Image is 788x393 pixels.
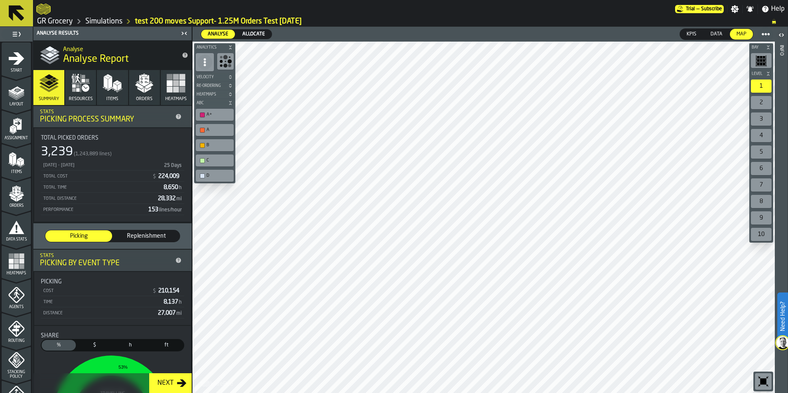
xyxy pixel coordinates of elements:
div: A+ [206,112,231,117]
span: Heatmaps [165,96,187,102]
button: button- [194,82,235,90]
li: menu Routing [2,313,31,346]
div: Stats [40,109,172,115]
label: button-toggle-Notifications [743,5,758,13]
li: menu Orders [2,178,31,211]
div: Total Cost [42,174,149,179]
span: h [179,300,182,305]
span: h [115,342,146,349]
nav: Breadcrumb [36,16,785,26]
span: $ [153,174,156,180]
li: menu Assignment [2,110,31,143]
div: StatList-item-Time [41,296,184,307]
label: button-toggle-Settings [727,5,742,13]
a: link-to-/wh/i/e451d98b-95f6-4604-91ff-c80219f9c36d [85,17,122,26]
div: 6 [751,162,772,175]
span: 8,650 [164,185,183,190]
div: title-Analyse Report [33,40,192,70]
button: button- [749,70,773,78]
label: button-switch-multi-Map [729,28,753,40]
span: 210,154 [158,288,181,294]
div: B [206,143,231,148]
span: 28,332 [158,196,183,201]
h2: Sub Title [63,44,175,53]
a: link-to-/wh/i/e451d98b-95f6-4604-91ff-c80219f9c36d/simulations/30239d51-eca3-48df-9f24-8948953c774e [135,17,302,26]
div: button-toolbar-undefined [749,111,773,127]
div: Performance [42,207,145,213]
a: logo-header [36,2,51,16]
div: Title [41,135,184,141]
span: mi [176,196,182,201]
span: Orders [2,204,31,208]
div: 3,239 [41,145,73,159]
div: [DATE] - [DATE] [42,163,160,168]
label: button-switch-multi-Distance [148,339,184,351]
svg: Reset zoom and position [757,375,770,388]
span: (1,243,889 lines) [74,151,112,157]
label: button-switch-multi-Picking [45,230,113,242]
div: button-toolbar-undefined [753,372,773,391]
div: Stats [40,253,172,259]
label: button-switch-multi-Analyse [201,29,235,39]
div: StatList-item-Total Time [41,182,184,193]
div: Info [779,43,784,391]
div: thumb [42,340,76,351]
div: 9 [751,211,772,225]
span: Heatmaps [195,92,226,97]
label: button-toggle-Help [758,4,788,14]
span: Help [771,4,785,14]
label: button-switch-multi-KPIs [680,28,704,40]
div: Title [41,332,184,339]
div: 10 [751,228,772,241]
div: button-toolbar-undefined [749,127,773,144]
div: C [197,156,232,165]
span: — [697,6,699,12]
div: thumb [77,340,112,351]
div: thumb [704,29,729,40]
a: link-to-/wh/i/e451d98b-95f6-4604-91ff-c80219f9c36d [37,17,73,26]
div: Distance [42,311,155,316]
header: Analyse Results [33,27,192,40]
div: stat-Total Picked Orders [34,128,191,222]
span: ABC [195,101,226,105]
span: Resources [69,96,93,102]
div: B [197,141,232,150]
span: Replenishment [116,232,176,240]
span: KPIs [683,30,700,38]
div: button-toolbar-undefined [194,138,235,153]
a: logo-header [194,375,241,391]
li: menu Items [2,144,31,177]
span: Level [750,72,764,76]
div: button-toolbar-undefined [749,160,773,177]
div: thumb [45,230,112,242]
div: D [197,171,232,180]
div: button-toolbar-undefined [194,153,235,168]
div: button-toolbar-undefined [749,51,773,70]
div: Picking by event type [40,259,172,268]
button: button- [194,99,235,107]
li: menu Start [2,42,31,75]
div: StatList-item-Total Cost [41,171,184,182]
div: Title [41,278,184,285]
button: button- [194,90,235,98]
div: Picking Process Summary [40,115,172,124]
div: 2 [751,96,772,109]
div: StatList-item-Distance [41,307,184,318]
button: button- [194,73,235,81]
span: Total Picked Orders [41,135,98,141]
div: 7 [751,178,772,192]
li: menu Data Stats [2,211,31,244]
label: button-toggle-Close me [178,28,190,38]
div: button-toolbar-undefined [749,193,773,210]
div: StatList-item-Performance [41,204,184,215]
div: Total Distance [42,196,155,201]
label: button-toggle-Open [776,28,787,43]
span: Velocity [195,75,226,80]
span: Analyse Report [63,53,129,66]
div: 4 [751,129,772,142]
span: h [179,185,182,190]
div: 3 [751,112,772,126]
div: button-toolbar-undefined [749,226,773,243]
div: button-toolbar-undefined [749,144,773,160]
span: Summary [39,96,59,102]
